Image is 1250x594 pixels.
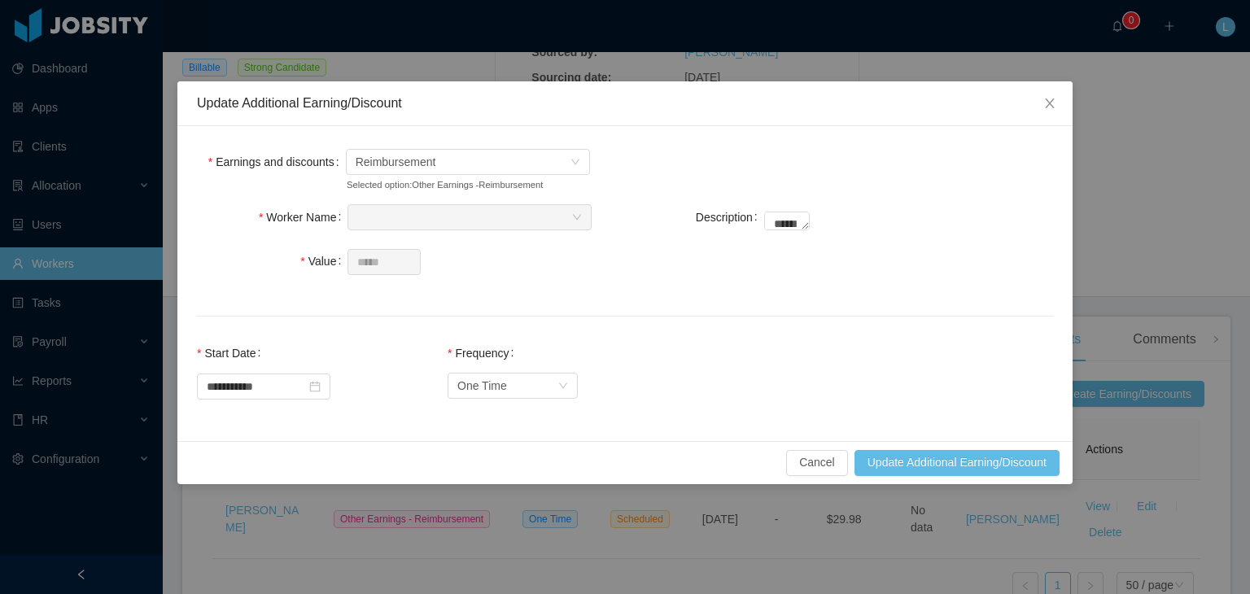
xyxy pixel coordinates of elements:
[786,450,848,476] button: Cancel
[208,155,346,168] label: Earnings and discounts
[572,212,582,224] i: icon: down
[197,347,267,360] label: Start Date
[356,150,436,174] span: Reimbursement
[854,450,1060,476] button: Update Additional Earning/Discount
[197,94,1053,112] div: Update Additional Earning/Discount
[448,347,521,360] label: Frequency
[558,381,568,392] i: icon: down
[696,211,764,224] label: Description
[347,178,553,192] small: Selected option: Other Earnings - Reimbursement
[348,250,420,274] input: Value
[457,373,507,398] div: One Time
[764,212,810,230] textarea: Description
[300,255,347,268] label: Value
[1043,97,1056,110] i: icon: close
[309,381,321,392] i: icon: calendar
[570,157,580,168] i: icon: down
[1027,81,1073,127] button: Close
[259,211,347,224] label: Worker Name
